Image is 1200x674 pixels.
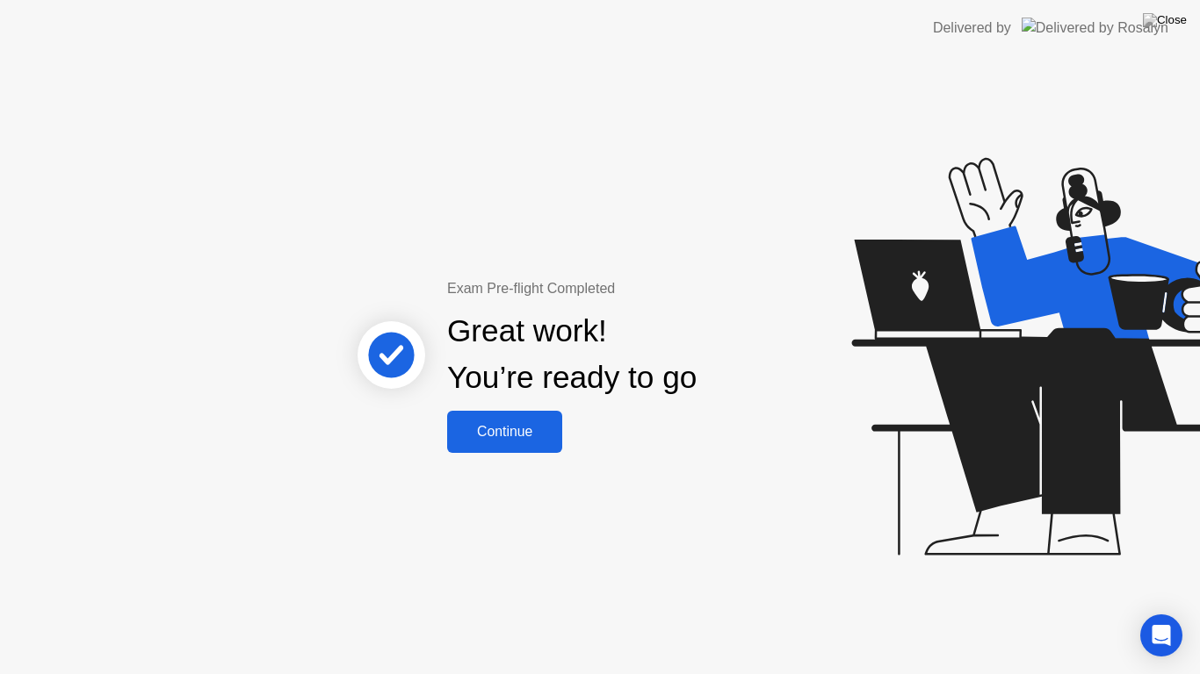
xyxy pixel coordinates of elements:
[1140,614,1182,656] div: Open Intercom Messenger
[447,308,697,401] div: Great work! You’re ready to go
[1022,18,1168,38] img: Delivered by Rosalyn
[447,411,562,453] button: Continue
[933,18,1011,39] div: Delivered by
[447,278,810,299] div: Exam Pre-flight Completed
[1143,13,1187,27] img: Close
[452,424,557,440] div: Continue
